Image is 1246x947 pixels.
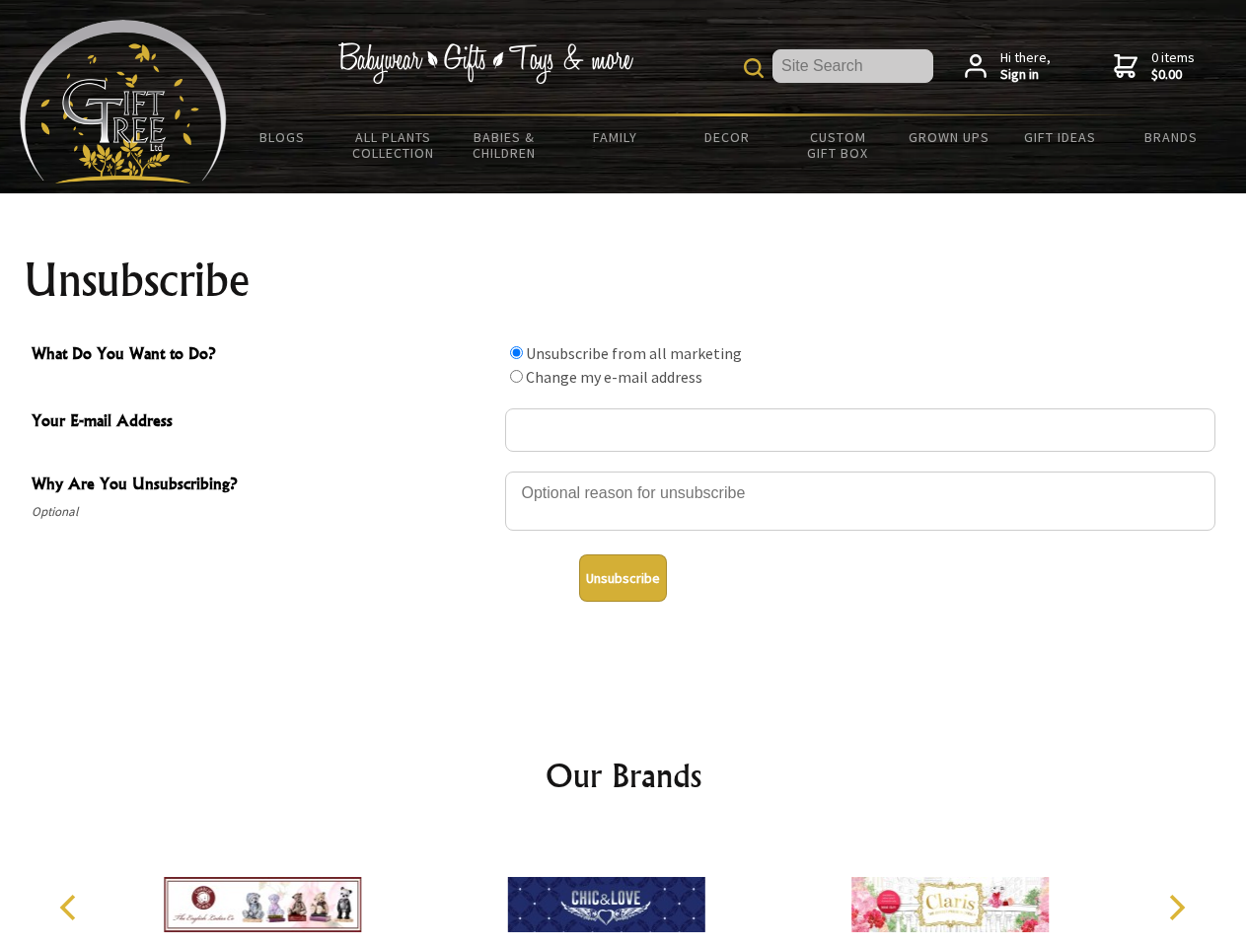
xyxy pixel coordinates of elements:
[505,408,1215,452] input: Your E-mail Address
[893,116,1004,158] a: Grown Ups
[1000,66,1051,84] strong: Sign in
[526,343,742,363] label: Unsubscribe from all marketing
[24,256,1223,304] h1: Unsubscribe
[510,370,523,383] input: What Do You Want to Do?
[39,752,1208,799] h2: Our Brands
[449,116,560,174] a: Babies & Children
[772,49,933,83] input: Site Search
[1116,116,1227,158] a: Brands
[1154,886,1198,929] button: Next
[1000,49,1051,84] span: Hi there,
[510,346,523,359] input: What Do You Want to Do?
[32,472,495,500] span: Why Are You Unsubscribing?
[338,116,450,174] a: All Plants Collection
[1151,66,1195,84] strong: $0.00
[782,116,894,174] a: Custom Gift Box
[1004,116,1116,158] a: Gift Ideas
[505,472,1215,531] textarea: Why Are You Unsubscribing?
[227,116,338,158] a: BLOGS
[32,408,495,437] span: Your E-mail Address
[671,116,782,158] a: Decor
[32,341,495,370] span: What Do You Want to Do?
[965,49,1051,84] a: Hi there,Sign in
[560,116,672,158] a: Family
[1151,48,1195,84] span: 0 items
[744,58,764,78] img: product search
[337,42,633,84] img: Babywear - Gifts - Toys & more
[1114,49,1195,84] a: 0 items$0.00
[49,886,93,929] button: Previous
[579,554,667,602] button: Unsubscribe
[526,367,702,387] label: Change my e-mail address
[20,20,227,183] img: Babyware - Gifts - Toys and more...
[32,500,495,524] span: Optional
